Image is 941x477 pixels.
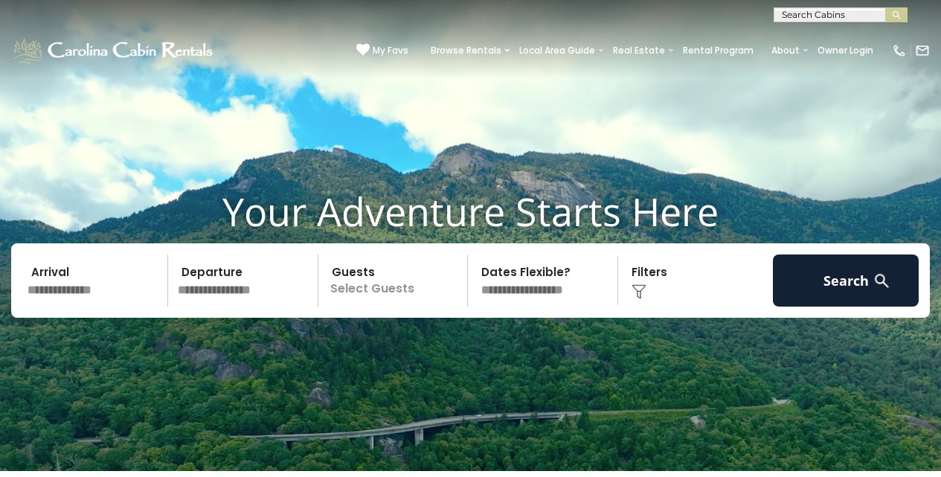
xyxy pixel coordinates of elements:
[632,284,646,299] img: filter--v1.png
[373,44,408,57] span: My Favs
[11,188,930,234] h1: Your Adventure Starts Here
[773,254,919,307] button: Search
[323,254,468,307] p: Select Guests
[675,40,761,61] a: Rental Program
[810,40,881,61] a: Owner Login
[915,43,930,58] img: mail-regular-white.png
[11,36,217,65] img: White-1-1-2.png
[873,272,891,290] img: search-regular-white.png
[512,40,603,61] a: Local Area Guide
[892,43,907,58] img: phone-regular-white.png
[356,43,408,58] a: My Favs
[606,40,672,61] a: Real Estate
[764,40,807,61] a: About
[423,40,509,61] a: Browse Rentals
